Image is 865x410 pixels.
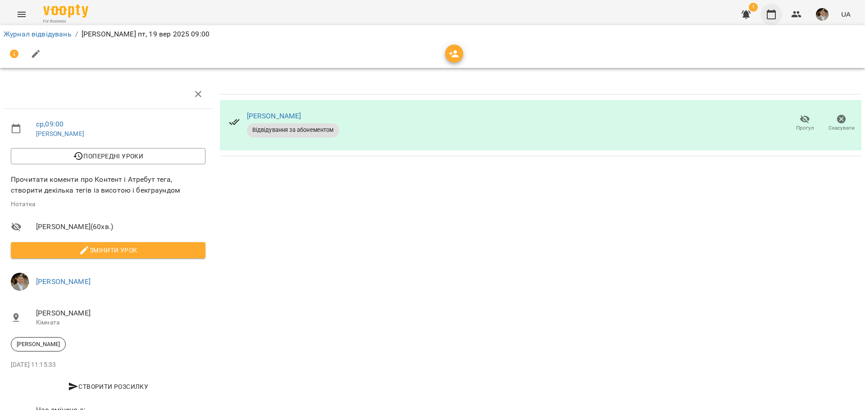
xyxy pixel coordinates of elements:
[11,174,205,195] p: Прочитати коменти про Контент і Атребут тега, створити декілька тегів із висотою і бекграундом
[11,378,205,395] button: Створити розсилку
[838,6,854,23] button: UA
[787,111,823,136] button: Прогул
[43,5,88,18] img: Voopty Logo
[796,124,814,132] span: Прогул
[43,18,88,24] span: For Business
[11,4,32,25] button: Menu
[4,29,861,40] nav: breadcrumb
[11,337,66,351] div: [PERSON_NAME]
[36,130,84,137] a: [PERSON_NAME]
[36,120,64,128] a: ср , 09:00
[247,126,339,134] span: Відвідування за абонементом
[11,200,205,209] p: Нотатка
[36,277,91,286] a: [PERSON_NAME]
[36,221,205,232] span: [PERSON_NAME] ( 60 хв. )
[14,381,202,392] span: Створити розсилку
[11,273,29,291] img: 7c88ea500635afcc637caa65feac9b0a.jpg
[11,242,205,258] button: Змінити урок
[829,124,855,132] span: Скасувати
[75,29,78,40] li: /
[36,308,205,319] span: [PERSON_NAME]
[749,3,758,12] span: 1
[247,112,301,120] a: [PERSON_NAME]
[11,360,205,369] p: [DATE] 11:15:33
[4,30,72,38] a: Журнал відвідувань
[816,8,829,21] img: 7c88ea500635afcc637caa65feac9b0a.jpg
[18,245,198,256] span: Змінити урок
[18,151,198,162] span: Попередні уроки
[11,148,205,164] button: Попередні уроки
[11,340,65,348] span: [PERSON_NAME]
[823,111,860,136] button: Скасувати
[841,9,851,19] span: UA
[82,29,209,40] p: [PERSON_NAME] пт, 19 вер 2025 09:00
[36,318,205,327] p: Кімната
